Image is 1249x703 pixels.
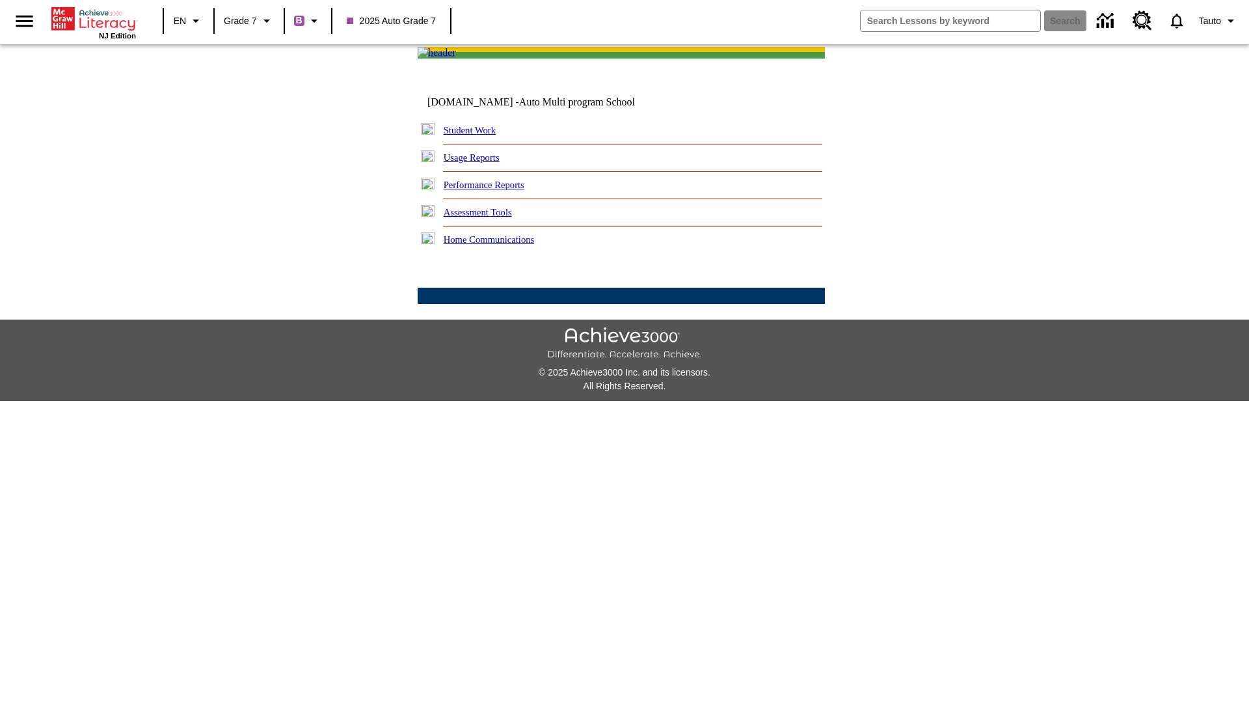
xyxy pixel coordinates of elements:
img: plus.gif [421,150,435,162]
a: Resource Center, Will open in new tab [1125,3,1160,38]
a: Performance Reports [444,180,524,190]
button: Open side menu [5,2,44,40]
img: plus.gif [421,123,435,135]
span: NJ Edition [99,32,136,40]
button: Boost Class color is purple. Change class color [289,9,327,33]
nobr: Auto Multi program School [519,96,635,107]
span: EN [174,14,186,28]
button: Profile/Settings [1194,9,1244,33]
img: plus.gif [421,232,435,244]
img: Achieve3000 Differentiate Accelerate Achieve [547,327,702,361]
a: Assessment Tools [444,207,512,217]
td: [DOMAIN_NAME] - [427,96,667,108]
span: 2025 Auto Grade 7 [347,14,436,28]
img: header [418,47,456,59]
span: Grade 7 [224,14,257,28]
a: Usage Reports [444,152,500,163]
img: plus.gif [421,178,435,189]
a: Student Work [444,125,496,135]
img: plus.gif [421,205,435,217]
button: Grade: Grade 7, Select a grade [219,9,280,33]
div: Home [51,5,136,40]
a: Data Center [1089,3,1125,39]
a: Home Communications [444,234,535,245]
a: Notifications [1160,4,1194,38]
button: Language: EN, Select a language [168,9,209,33]
span: Tauto [1199,14,1221,28]
input: search field [861,10,1040,31]
span: B [296,12,302,29]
